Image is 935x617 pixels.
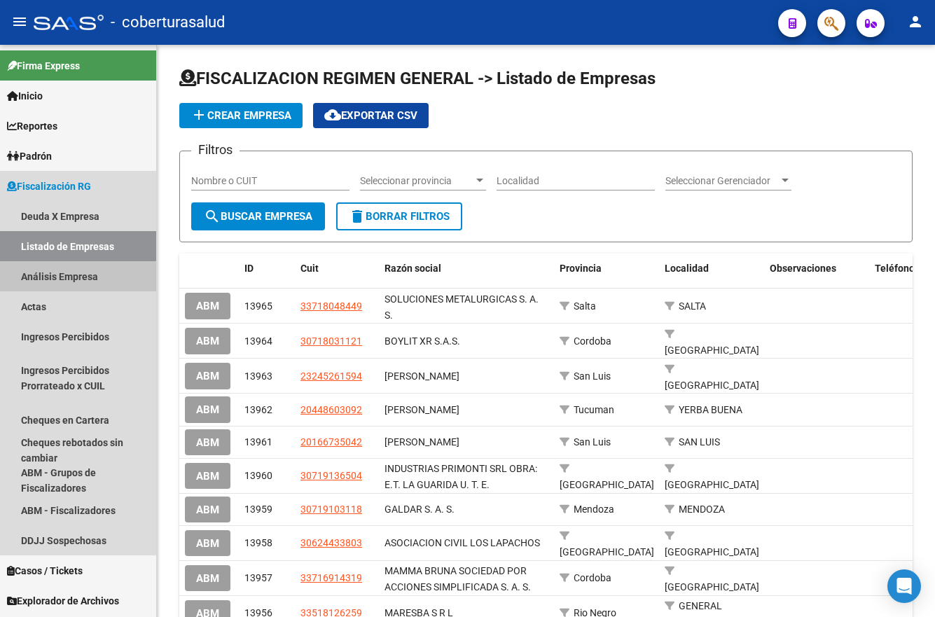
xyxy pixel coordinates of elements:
span: 13960 [244,470,272,481]
span: Fiscalización RG [7,179,91,194]
span: 30719103118 [300,504,362,515]
span: SAN LUIS [679,436,720,448]
mat-icon: delete [349,208,366,225]
button: ABM [185,463,230,489]
datatable-header-cell: Localidad [659,254,764,284]
span: Padrón [7,148,52,164]
span: Borrar Filtros [349,210,450,223]
span: 13957 [244,572,272,583]
span: Tucuman [574,404,614,415]
span: 13964 [244,335,272,347]
span: ABM [196,572,219,585]
button: Borrar Filtros [336,202,462,230]
span: [GEOGRAPHIC_DATA] [665,345,759,356]
datatable-header-cell: Observaciones [764,254,869,284]
button: ABM [185,429,230,455]
button: ABM [185,530,230,556]
button: ABM [185,328,230,354]
span: Seleccionar Gerenciador [665,175,779,187]
span: Casos / Tickets [7,563,83,578]
span: Cordoba [574,572,611,583]
span: [GEOGRAPHIC_DATA] [560,546,654,557]
datatable-header-cell: Razón social [379,254,554,284]
span: 20166735042 [300,436,362,448]
span: 13963 [244,370,272,382]
span: MENDOZA [679,504,725,515]
span: [GEOGRAPHIC_DATA] [665,380,759,391]
span: 13959 [244,504,272,515]
span: ID [244,263,254,274]
span: Localidad [665,263,709,274]
span: [GEOGRAPHIC_DATA][PERSON_NAME] [665,581,759,609]
button: ABM [185,396,230,422]
span: San Luis [574,370,611,382]
datatable-header-cell: Provincia [554,254,659,284]
span: [GEOGRAPHIC_DATA] [665,546,759,557]
button: Buscar Empresa [191,202,325,230]
span: GALDAR S. A. S. [385,504,455,515]
span: 13965 [244,300,272,312]
span: FISCALIZACION REGIMEN GENERAL -> Listado de Empresas [179,69,656,88]
span: SALTA [679,300,706,312]
span: ABM [196,404,219,417]
span: Inicio [7,88,43,104]
mat-icon: cloud_download [324,106,341,123]
span: ABM [196,470,219,483]
span: Crear Empresa [191,109,291,122]
span: MAMMA BRUNA SOCIEDAD POR ACCIONES SIMPLIFICADA S. A. S. [385,565,531,592]
span: Reportes [7,118,57,134]
span: 13962 [244,404,272,415]
mat-icon: search [204,208,221,225]
span: Buscar Empresa [204,210,312,223]
mat-icon: person [907,13,924,30]
span: ASOCIACION CIVIL LOS LAPACHOS [385,537,540,548]
h3: Filtros [191,140,240,160]
span: Razón social [385,263,441,274]
span: - coberturasalud [111,7,225,38]
span: ABM [196,436,219,449]
span: [GEOGRAPHIC_DATA] [665,479,759,490]
span: 33718048449 [300,300,362,312]
span: BOYLIT XR S.A.S. [385,335,460,347]
datatable-header-cell: ID [239,254,295,284]
span: Cuit [300,263,319,274]
span: 30718031121 [300,335,362,347]
button: ABM [185,497,230,522]
span: 30719136504 [300,470,362,481]
span: 13958 [244,537,272,548]
datatable-header-cell: Cuit [295,254,379,284]
span: SOLUCIONES METALURGICAS S. A. S. [385,293,539,321]
button: ABM [185,565,230,591]
span: 33716914319 [300,572,362,583]
span: 20448603092 [300,404,362,415]
span: ABM [196,300,219,313]
button: ABM [185,363,230,389]
span: Cordoba [574,335,611,347]
span: Observaciones [770,263,836,274]
span: [GEOGRAPHIC_DATA] [560,479,654,490]
span: 13961 [244,436,272,448]
mat-icon: add [191,106,207,123]
span: INDUSTRIAS PRIMONTI SRL OBRA: E.T. LA GUARIDA U. T. E. [385,463,537,490]
span: LOPEZ OLESZUK LAUTARO [385,404,459,415]
button: ABM [185,293,230,319]
span: Seleccionar provincia [360,175,473,187]
div: Open Intercom Messenger [887,569,921,603]
button: Exportar CSV [313,103,429,128]
span: Mendoza [574,504,614,515]
span: 23245261594 [300,370,362,382]
span: 30624433803 [300,537,362,548]
span: YERBA BUENA [679,404,742,415]
span: Explorador de Archivos [7,593,119,609]
span: CHIRINO GABRIELA NOELIA [385,370,459,382]
span: ABM [196,370,219,383]
span: Provincia [560,263,602,274]
span: Salta [574,300,596,312]
span: Exportar CSV [324,109,417,122]
span: ABM [196,537,219,550]
mat-icon: menu [11,13,28,30]
span: San Luis [574,436,611,448]
span: ABM [196,335,219,348]
span: ABM [196,504,219,516]
span: VELASCO MARCELO FABIAN [385,436,459,448]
